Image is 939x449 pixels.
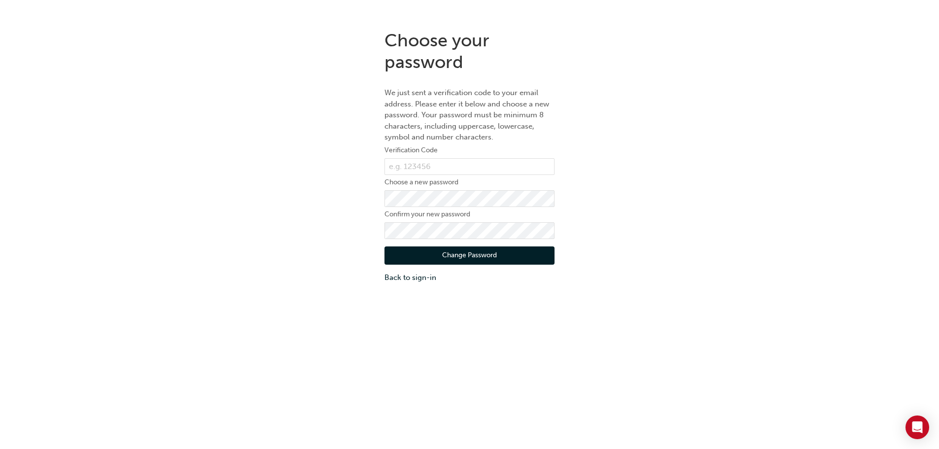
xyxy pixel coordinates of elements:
p: We just sent a verification code to your email address. Please enter it below and choose a new pa... [384,87,555,143]
button: Change Password [384,246,555,265]
label: Choose a new password [384,176,555,188]
label: Confirm your new password [384,208,555,220]
label: Verification Code [384,144,555,156]
input: e.g. 123456 [384,158,555,175]
a: Back to sign-in [384,272,555,283]
h1: Choose your password [384,30,555,72]
div: Open Intercom Messenger [905,415,929,439]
